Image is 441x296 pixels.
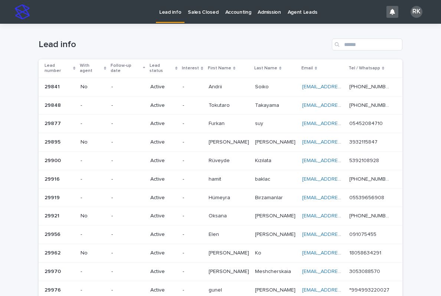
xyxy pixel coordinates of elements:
p: Active [150,231,177,238]
p: 29895 [45,138,62,145]
p: 3053088570 [349,267,382,275]
p: gunel [209,286,223,293]
p: Soiko [255,82,270,90]
p: - [111,102,144,109]
p: No [81,250,105,256]
p: - [111,213,144,219]
a: [EMAIL_ADDRESS][DOMAIN_NAME] [302,177,386,182]
p: Active [150,176,177,182]
p: First Name [208,64,231,72]
p: No [81,213,105,219]
tr: 2991929919 --Active-HümeyraHümeyra BirzamanlarBirzamanlar [EMAIL_ADDRESS][DOMAIN_NAME] 0553965690... [39,188,402,207]
p: - [111,287,144,293]
a: [EMAIL_ADDRESS][DOMAIN_NAME] [302,84,386,89]
p: - [81,195,105,201]
tr: 2984129841 No-Active-AndriiAndrii SoikoSoiko [EMAIL_ADDRESS][DOMAIN_NAME] [PHONE_NUMBER][PHONE_NU... [39,78,402,96]
p: - [111,139,144,145]
p: [PERSON_NAME] [255,138,297,145]
p: Interest [182,64,199,72]
p: - [111,231,144,238]
tr: 2987729877 --Active-FurkanFurkan suysuy [EMAIL_ADDRESS][DOMAIN_NAME] 0545208471005452084710 [39,115,402,133]
tr: 2984829848 --Active-TokutaroTokutaro TakayamaTakayama [EMAIL_ADDRESS][DOMAIN_NAME] [PHONE_NUMBER]... [39,96,402,115]
p: 29962 [45,249,62,256]
p: - [183,176,202,182]
p: Active [150,250,177,256]
a: [EMAIL_ADDRESS][DOMAIN_NAME] [302,213,386,218]
tr: 2989529895 No-Active-[PERSON_NAME][PERSON_NAME] [PERSON_NAME][PERSON_NAME] [EMAIL_ADDRESS][DOMAIN... [39,133,402,152]
p: [PERSON_NAME] [209,267,251,275]
p: 29921 [45,211,61,219]
p: - [81,269,105,275]
p: Meshcherskaia [255,267,293,275]
p: Birzamanlar [255,193,284,201]
p: [PERSON_NAME] [209,138,251,145]
p: Last Name [254,64,277,72]
p: 091075455 [349,230,378,238]
p: Oksana [209,211,228,219]
p: [PHONE_NUMBER] [349,175,392,182]
p: - [183,158,202,164]
p: Lead status [150,62,173,75]
p: [PERSON_NAME] [255,230,297,238]
p: 29848 [45,101,62,109]
p: Kızılata [255,156,273,164]
p: - [183,139,202,145]
div: RK [411,6,422,18]
a: [EMAIL_ADDRESS][DOMAIN_NAME] [302,232,386,237]
p: - [183,269,202,275]
p: Active [150,213,177,219]
p: - [183,195,202,201]
input: Search [332,39,402,50]
p: 18058634291 [349,249,383,256]
p: 29900 [45,156,62,164]
p: No [81,84,105,90]
p: - [81,121,105,127]
p: 05539656908 [349,193,386,201]
p: - [111,250,144,256]
p: 29976 [45,286,62,293]
p: - [111,269,144,275]
tr: 2991629916 --Active-hamithamit baklacbaklac [EMAIL_ADDRESS][DOMAIN_NAME] [PHONE_NUMBER][PHONE_NUM... [39,170,402,188]
p: - [81,158,105,164]
a: [EMAIL_ADDRESS][DOMAIN_NAME] [302,250,386,256]
p: - [183,121,202,127]
p: Hümeyra [209,193,232,201]
p: suy [255,119,265,127]
p: - [111,121,144,127]
p: 29877 [45,119,62,127]
p: *994993220027 [349,286,391,293]
p: 29956 [45,230,62,238]
p: - [183,231,202,238]
p: - [111,84,144,90]
p: [PERSON_NAME] [255,211,297,219]
p: - [183,84,202,90]
tr: 2995629956 --Active-ElenElen [PERSON_NAME][PERSON_NAME] [EMAIL_ADDRESS][DOMAIN_NAME] 091075455091... [39,226,402,244]
p: [PHONE_NUMBER] [349,101,392,109]
p: baklac [255,175,272,182]
p: Active [150,84,177,90]
a: [EMAIL_ADDRESS][DOMAIN_NAME] [302,103,386,108]
p: Ko [255,249,263,256]
p: Tokutaro [209,101,231,109]
a: [EMAIL_ADDRESS][DOMAIN_NAME] [302,121,386,126]
p: Active [150,158,177,164]
p: [PHONE_NUMBER] [349,211,392,219]
a: [EMAIL_ADDRESS][DOMAIN_NAME] [302,195,386,200]
p: Takayama [255,101,281,109]
p: 29841 [45,82,61,90]
a: [EMAIL_ADDRESS][DOMAIN_NAME] [302,269,386,274]
p: [PERSON_NAME] [209,249,251,256]
p: - [111,176,144,182]
p: 29919 [45,193,61,201]
a: [EMAIL_ADDRESS][DOMAIN_NAME] [302,139,386,145]
tr: 2990029900 --Active-RüveydeRüveyde KızılataKızılata [EMAIL_ADDRESS][DOMAIN_NAME] 5392108928539210... [39,151,402,170]
tr: 2996229962 No-Active-[PERSON_NAME][PERSON_NAME] KoKo [EMAIL_ADDRESS][DOMAIN_NAME] 180586342911805... [39,244,402,262]
tr: 2997029970 --Active-[PERSON_NAME][PERSON_NAME] MeshcherskaiaMeshcherskaia [EMAIL_ADDRESS][DOMAIN_... [39,262,402,281]
p: Andrii [209,82,223,90]
p: Active [150,121,177,127]
p: 29970 [45,267,62,275]
p: - [183,250,202,256]
p: - [183,213,202,219]
p: - [81,231,105,238]
h1: Lead info [39,39,329,50]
